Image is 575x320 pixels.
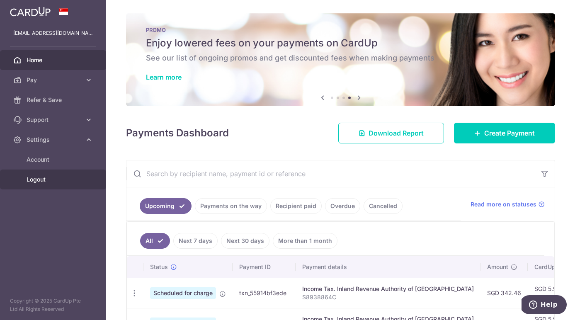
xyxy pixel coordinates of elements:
[126,13,555,106] img: Latest Promos banner
[221,233,269,249] a: Next 30 days
[10,7,51,17] img: CardUp
[522,295,567,316] iframe: Opens a widget where you can find more information
[338,123,444,143] a: Download Report
[534,263,566,271] span: CardUp fee
[233,278,296,308] td: txn_55914bf3ede
[480,278,528,308] td: SGD 342.46
[487,263,508,271] span: Amount
[484,128,535,138] span: Create Payment
[302,285,474,293] div: Income Tax. Inland Revenue Authority of [GEOGRAPHIC_DATA]
[27,116,81,124] span: Support
[150,287,216,299] span: Scheduled for charge
[296,256,480,278] th: Payment details
[27,56,81,64] span: Home
[150,263,168,271] span: Status
[471,200,536,208] span: Read more on statuses
[302,293,474,301] p: S8938864C
[126,126,229,141] h4: Payments Dashboard
[140,233,170,249] a: All
[146,36,535,50] h5: Enjoy lowered fees on your payments on CardUp
[369,128,424,138] span: Download Report
[471,200,545,208] a: Read more on statuses
[233,256,296,278] th: Payment ID
[146,53,535,63] h6: See our list of ongoing promos and get discounted fees when making payments
[27,136,81,144] span: Settings
[140,198,192,214] a: Upcoming
[270,198,322,214] a: Recipient paid
[27,96,81,104] span: Refer & Save
[146,73,182,81] a: Learn more
[273,233,337,249] a: More than 1 month
[27,175,81,184] span: Logout
[325,198,360,214] a: Overdue
[126,160,535,187] input: Search by recipient name, payment id or reference
[13,29,93,37] p: [EMAIL_ADDRESS][DOMAIN_NAME]
[146,27,535,33] p: PROMO
[27,76,81,84] span: Pay
[364,198,403,214] a: Cancelled
[454,123,555,143] a: Create Payment
[27,155,81,164] span: Account
[173,233,218,249] a: Next 7 days
[195,198,267,214] a: Payments on the way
